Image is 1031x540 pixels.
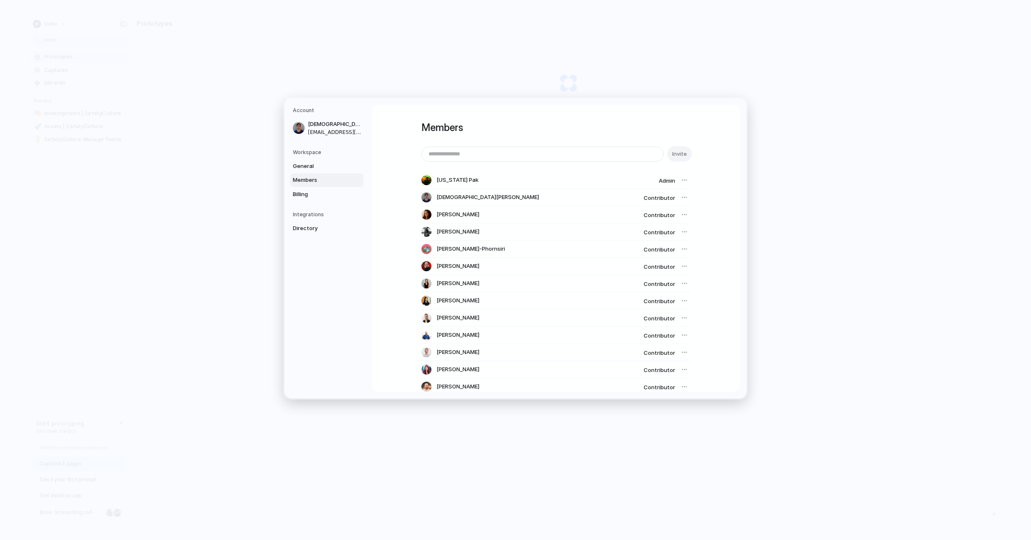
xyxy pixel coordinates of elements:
[290,160,363,173] a: General
[644,315,675,322] span: Contributor
[659,177,675,184] span: Admin
[290,118,363,139] a: [DEMOGRAPHIC_DATA][PERSON_NAME][EMAIL_ADDRESS][DOMAIN_NAME]
[644,280,675,287] span: Contributor
[437,245,505,253] span: [PERSON_NAME]-Phornsiri
[644,332,675,339] span: Contributor
[293,162,347,170] span: General
[437,228,479,236] span: [PERSON_NAME]
[293,149,363,156] h5: Workspace
[437,296,479,305] span: [PERSON_NAME]
[644,298,675,304] span: Contributor
[437,383,479,391] span: [PERSON_NAME]
[437,314,479,322] span: [PERSON_NAME]
[308,120,362,128] span: [DEMOGRAPHIC_DATA][PERSON_NAME]
[290,222,363,235] a: Directory
[437,365,479,374] span: [PERSON_NAME]
[293,107,363,114] h5: Account
[293,211,363,218] h5: Integrations
[644,384,675,391] span: Contributor
[437,262,479,270] span: [PERSON_NAME]
[644,229,675,236] span: Contributor
[437,176,479,184] span: [US_STATE] Pak
[644,194,675,201] span: Contributor
[644,367,675,373] span: Contributor
[421,120,690,135] h1: Members
[437,348,479,357] span: [PERSON_NAME]
[644,263,675,270] span: Contributor
[644,349,675,356] span: Contributor
[308,128,362,136] span: [EMAIL_ADDRESS][DOMAIN_NAME]
[437,210,479,219] span: [PERSON_NAME]
[437,279,479,288] span: [PERSON_NAME]
[293,190,347,199] span: Billing
[293,224,347,233] span: Directory
[290,188,363,201] a: Billing
[437,193,539,202] span: [DEMOGRAPHIC_DATA][PERSON_NAME]
[644,212,675,218] span: Contributor
[293,176,347,184] span: Members
[437,331,479,339] span: [PERSON_NAME]
[644,246,675,253] span: Contributor
[290,173,363,187] a: Members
